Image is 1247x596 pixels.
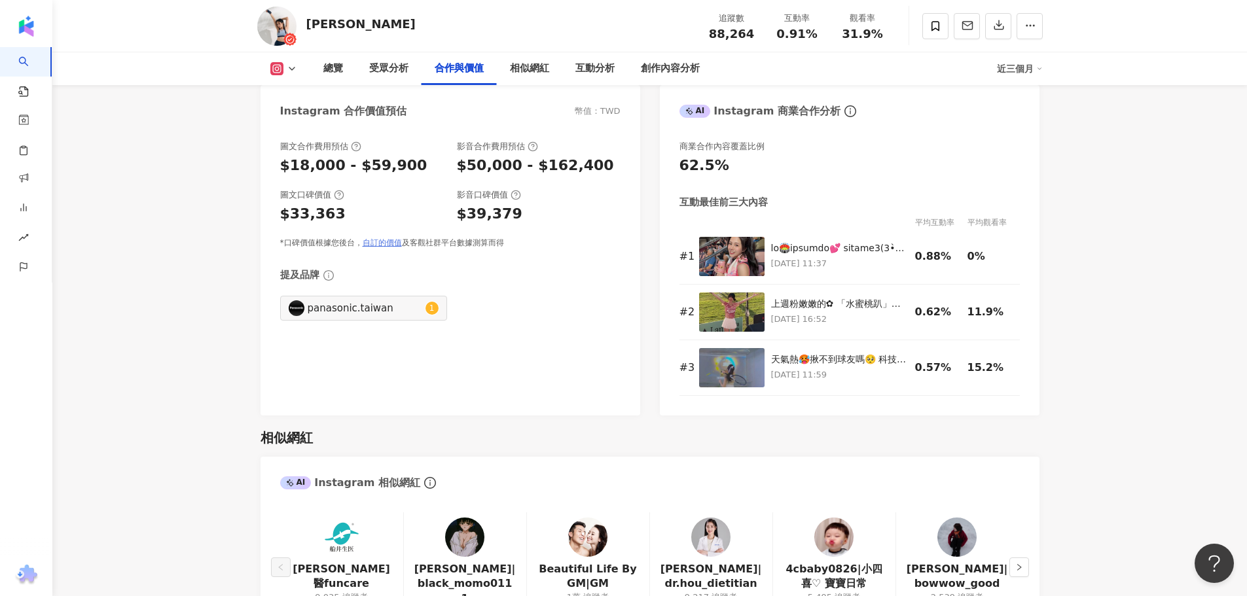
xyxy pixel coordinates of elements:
[291,562,393,591] a: [PERSON_NAME]醫funcare
[280,141,361,152] div: 圖文合作費用預估
[280,268,319,282] div: 提及品牌
[907,562,1008,591] a: [PERSON_NAME]|bowwow_good
[784,562,885,591] a: 4cbaby0826|小四喜♡ 寶寶日常
[679,305,693,319] div: # 2
[937,517,977,557] img: KOL Avatar
[18,224,29,254] span: rise
[261,429,313,447] div: 相似網紅
[915,249,961,264] div: 0.88%
[280,237,621,249] div: *口碑價值根據您後台， 及客觀社群平台數據測算而得
[772,12,822,25] div: 互動率
[322,517,361,562] a: KOL Avatar
[699,348,765,387] img: 天氣熱🥵揪不到球友嗎🥺 科技現在進步到，叫AI陪你練～ 台灣也有「AI網球訓練室」了 就在新北市三峽國民運動中心💪🏻 全台唯一的 Tennispot AI 模擬系統， 在室內空間大大、冷氣涼，也...
[679,196,768,209] div: 互動最佳前三大內容
[967,216,1020,229] div: 平均觀看率
[575,61,615,77] div: 互動分析
[1195,544,1234,583] iframe: Help Scout Beacon - Open
[14,565,39,586] img: chrome extension
[289,300,304,316] img: KOL Avatar
[1015,563,1023,571] span: right
[425,302,439,315] sup: 1
[323,61,343,77] div: 總覽
[771,368,909,382] p: [DATE] 11:59
[679,104,840,118] div: Instagram 商業合作分析
[699,292,765,332] img: 上週粉嫩嫩的✿ 「水蜜桃趴」超香⸜(๑⃙⃘’ᵕ‘๑⃙⃘)⸝⋆︎* 棒球賽事與農產嘉年華結合🍑嗨翻樂天主場🎉 桃園13區農會行銷車出動，一次逛遍13區精選農產✨ 現場好農市集人氣爆棚， 🍑當季限定...
[814,517,854,557] img: KOL Avatar
[280,476,420,490] div: Instagram 相似網紅
[997,58,1043,79] div: 近三個月
[322,517,361,557] img: KOL Avatar
[435,61,484,77] div: 合作與價值
[369,61,408,77] div: 受眾分析
[537,562,639,591] a: Beautiful Life By GM|GM
[771,298,909,311] div: 上週粉嫩嫩的✿ 「水蜜桃趴」超香⸜(๑⃙⃘’ᵕ‘๑⃙⃘)⸝⋆︎* 棒球賽事與農產嘉年華結合🍑嗨翻樂天主場🎉 桃園13區農會行銷車出動，一次逛遍13區精選農產✨ 現場好農市集人氣爆棚， 🍑當季限定...
[838,12,888,25] div: 觀看率
[679,156,729,176] div: 62.5%
[679,141,765,152] div: 商業合作內容覆蓋比例
[679,105,711,118] div: AI
[422,475,438,491] span: info-circle
[280,476,312,489] div: AI
[709,27,754,41] span: 88,264
[1009,557,1029,577] button: right
[967,305,1013,319] div: 11.9%
[641,61,700,77] div: 創作內容分析
[967,249,1013,264] div: 0%
[691,517,731,557] img: KOL Avatar
[679,249,693,264] div: # 1
[660,562,762,591] a: [PERSON_NAME]|dr.hou_dietitian
[510,61,549,77] div: 相似網紅
[814,517,854,562] a: KOL Avatar
[915,360,961,375] div: 0.57%
[699,237,765,276] img: 球場🏟️實在是太香了喇💕 不只有啦啦隊٩(๑•̀ω•́๑)۶ 還有⋯ #拉拉山水蜜桃 🍑 看球賽配水蜜桃氣泡酒🍺太舒爽惹✨ 前天的🐒樂天Rakuten Monkeys✖️水蜜桃趴 一入場就被滿滿...
[771,312,909,326] p: [DATE] 16:52
[457,156,614,176] div: $50,000 - $162,400
[280,156,427,176] div: $18,000 - $59,900
[575,105,621,117] div: 幣值：TWD
[457,141,538,152] div: 影音合作費用預估
[915,216,967,229] div: 平均互動率
[915,305,961,319] div: 0.62%
[771,242,909,255] div: lo🏟️ipsumdo💕 sitame3(3•̀c•́3)4 ad⋯ #elitse 🍑 doeiusmodt🍺inci✨ utl🐒etDolorem Aliquae✖️admi veniamq...
[679,360,693,375] div: # 3
[842,27,882,41] span: 31.9%
[707,12,757,25] div: 追蹤數
[280,204,346,224] div: $33,363
[321,268,336,283] span: info-circle
[280,104,407,118] div: Instagram 合作價值預估
[429,304,435,313] span: 1
[457,189,521,201] div: 影音口碑價值
[308,301,422,315] div: panasonic.taiwan
[776,27,817,41] span: 0.91%
[280,189,344,201] div: 圖文口碑價值
[271,557,291,577] button: left
[457,204,522,224] div: $39,379
[967,360,1013,375] div: 15.2%
[568,517,607,557] img: KOL Avatar
[771,256,909,271] p: [DATE] 11:37
[445,517,484,562] a: KOL Avatar
[842,103,858,119] span: info-circle
[568,517,607,562] a: KOL Avatar
[306,16,416,32] div: [PERSON_NAME]
[16,16,37,37] img: logo icon
[18,47,45,98] a: search
[445,517,484,557] img: KOL Avatar
[771,353,909,366] div: 天氣熱🥵揪不到球友嗎🥺 科技現在進步到，叫AI陪你練～ 台灣也有「AI網球訓練室」了 就在[GEOGRAPHIC_DATA]💪🏻 全台唯一的 Tennispot AI 模擬系統， 在室內空間大大...
[691,517,731,562] a: KOL Avatar
[257,7,297,46] img: KOL Avatar
[937,517,977,562] a: KOL Avatar
[363,238,402,247] a: 自訂的價值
